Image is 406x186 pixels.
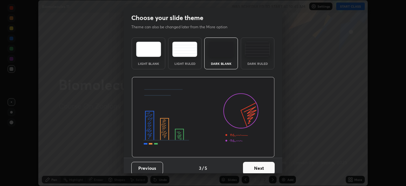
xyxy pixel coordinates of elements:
img: lightTheme.e5ed3b09.svg [136,42,161,57]
button: Previous [131,162,163,175]
button: Next [243,162,275,175]
img: darkRuledTheme.de295e13.svg [245,42,270,57]
div: Dark Blank [208,62,234,65]
h4: 5 [205,165,207,171]
img: darkTheme.f0cc69e5.svg [209,42,234,57]
p: Theme can also be changed later from the More option [131,24,234,30]
h4: 3 [199,165,201,171]
img: darkThemeBanner.d06ce4a2.svg [132,77,275,158]
h2: Choose your slide theme [131,14,203,22]
div: Dark Ruled [245,62,270,65]
div: Light Ruled [172,62,198,65]
h4: / [202,165,204,171]
div: Light Blank [136,62,161,65]
img: lightRuledTheme.5fabf969.svg [172,42,197,57]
